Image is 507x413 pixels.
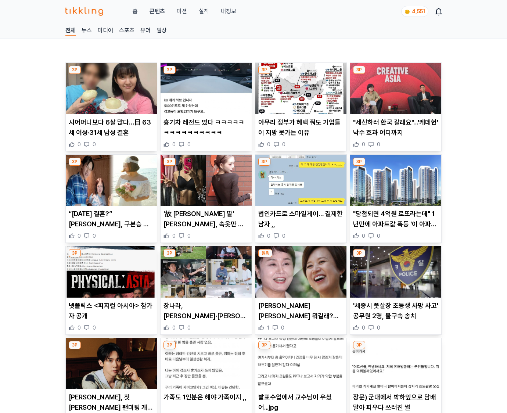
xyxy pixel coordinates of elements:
span: 0 [187,324,191,331]
div: 3P [163,341,176,349]
span: 0 [281,324,284,331]
img: '세종시 풋살장 초등생 사망 사고' 공무원 2명, 불구속 송치 [350,246,441,298]
a: 미디어 [98,26,113,36]
a: 내정보 [221,7,236,16]
span: 0 [377,141,380,148]
a: 실적 [199,7,209,16]
p: '故 [PERSON_NAME] 딸' [PERSON_NAME], 속옷만 입고 뼈말라 몸 자랑…갈비뼈가 훤히 보여 [163,209,249,229]
div: 3P [69,341,81,349]
span: 0 [78,324,81,331]
img: 발표수업에서 교수님이 우셨어...jpg [255,338,346,389]
p: 아무리 정부가 혜택 줘도 기업들이 지방 못가는 이유 [258,117,344,138]
p: [PERSON_NAME] [PERSON_NAME] 뭐길래? [PERSON_NAME] "잘 견디고 있지, 허망해 말고" 의미심장 글 화제 (+투병, 건강, 암) [258,301,344,321]
span: 0 [267,232,270,240]
img: 장나라, 성동일·김희원과 '해외' 떠난다…예능 케미 예고 [161,246,252,298]
span: 0 [187,232,191,240]
div: 3P [258,341,270,349]
span: 0 [172,324,176,331]
div: 3P [69,249,81,257]
span: 0 [93,141,96,148]
span: 0 [267,141,270,148]
div: 3P "당첨되면 4억원 로또라는데" 1년만에 아파트값 폭등 '이 아파트' 전망 "당첨되면 4억원 로또라는데" 1년만에 아파트값 폭등 '이 아파트' 전망 0 0 [350,154,442,243]
div: 3P "세신하러 한국 갈래요"…'케데헌' 낙수 효과 어디까지 "세신하러 한국 갈래요"…'케데헌' 낙수 효과 어디까지 0 0 [350,62,442,151]
div: 3P [353,158,365,166]
img: “10월 7일 결혼?” 김숙, 구본승 결혼설 드디어 입 열었다 [66,155,157,206]
span: 0 [362,324,365,331]
div: 3P [258,66,270,74]
p: 장문) 군대에서 박하잎으로 담배말아 피우다 쓰러진 썰 [353,392,438,413]
p: 장나라, [PERSON_NAME]·[PERSON_NAME]과 '해외' 떠난다…예능 케미 예고 [163,301,249,321]
p: 가족도 1인분은 해야 가족이지 ,, [163,392,249,402]
div: 3P [353,341,365,349]
div: 3P 흉기차 레전드 떴다 ㅋㅋㅋㅋㅋㅋㅋㅋㅋㅋㅋㅋㅋㅋㅋ 흉기차 레전드 떴다 ㅋㅋㅋㅋㅋㅋㅋㅋㅋㅋㅋㅋㅋㅋㅋ 0 0 [160,62,252,151]
span: 0 [172,232,176,240]
button: 미션 [177,7,187,16]
p: “[DATE] 결혼?” [PERSON_NAME], 구본승 결혼설 드디어 입 열었다 [69,209,154,229]
div: 읽음 [258,249,272,257]
span: 1 [267,324,269,331]
span: 0 [282,232,285,240]
a: coin 4,551 [401,6,427,17]
p: "세신하러 한국 갈래요"…'케데헌' 낙수 효과 어디까지 [353,117,438,138]
div: 3P [163,249,176,257]
img: 박미선 병명 뭐길래? 이경실 "잘 견디고 있지, 허망해 말고" 의미심장 글 화제 (+투병, 건강, 암) [255,246,346,298]
a: 뉴스 [82,26,92,36]
p: 시어머니보다 6살 많다…日 63세 여성·31세 남성 결혼 [69,117,154,138]
div: 3P 시어머니보다 6살 많다…日 63세 여성·31세 남성 결혼 시어머니보다 6살 많다…日 63세 여성·31세 남성 결혼 0 0 [65,62,157,151]
img: 흉기차 레전드 떴다 ㅋㅋㅋㅋㅋㅋㅋㅋㅋㅋㅋㅋㅋㅋㅋ [161,63,252,114]
span: 0 [93,324,96,331]
img: 장문) 군대에서 박하잎으로 담배말아 피우다 쓰러진 썰 [350,338,441,389]
div: 3P 넷플릭스 <피지컬 아시아> 참가자 공개 넷플릭스 <피지컬 아시아> 참가자 공개 0 0 [65,246,157,335]
div: 3P [353,249,365,257]
img: 넷플릭스 <피지컬 아시아> 참가자 공개 [66,246,157,298]
p: '세종시 풋살장 초등생 사망 사고' 공무원 2명, 불구속 송치 [353,301,438,321]
a: 홈 [133,7,138,16]
span: 0 [377,324,380,331]
div: 3P [258,158,270,166]
span: 0 [362,141,365,148]
div: 3P [69,158,81,166]
img: 법인카드로 스마일게이… 결제한 남자 ,, [255,155,346,206]
span: 0 [282,141,285,148]
div: 3P [353,66,365,74]
div: 3P '세종시 풋살장 초등생 사망 사고' 공무원 2명, 불구속 송치 '세종시 풋살장 초등생 사망 사고' 공무원 2명, 불구속 송치 0 0 [350,246,442,335]
span: 0 [172,141,176,148]
div: 3P 법인카드로 스마일게이… 결제한 남자 ,, 법인카드로 스마일게이… 결제한 남자 ,, 0 0 [255,154,347,243]
span: 0 [78,232,81,240]
img: 아무리 정부가 혜택 줘도 기업들이 지방 못가는 이유 [255,63,346,114]
div: 3P '故 최진실 딸' 최준희, 속옷만 입고 뼈말라 몸 자랑…갈비뼈가 훤히 보여 '故 [PERSON_NAME] 딸' [PERSON_NAME], 속옷만 입고 뼈말라 몸 자랑…갈... [160,154,252,243]
a: 유머 [140,26,151,36]
p: [PERSON_NAME], 첫 [PERSON_NAME] 팬미팅 개최…글로벌 인기ing [69,392,154,413]
a: 스포츠 [119,26,134,36]
img: 가족도 1인분은 해야 가족이지 ,, [161,338,252,389]
a: 일상 [157,26,167,36]
span: 0 [362,232,365,240]
span: 0 [377,232,380,240]
img: coin [404,9,410,15]
div: 3P “10월 7일 결혼?” 김숙, 구본승 결혼설 드디어 입 열었다 “[DATE] 결혼?” [PERSON_NAME], 구본승 결혼설 드디어 입 열었다 0 0 [65,154,157,243]
img: 유연석, 첫 남미 팬미팅 개최…글로벌 인기ing [66,338,157,389]
p: 흉기차 레전드 떴다 ㅋㅋㅋㅋㅋㅋㅋㅋㅋㅋㅋㅋㅋㅋㅋ [163,117,249,138]
img: 티끌링 [65,7,103,16]
p: 법인카드로 스마일게이… 결제한 남자 ,, [258,209,344,229]
img: "당첨되면 4억원 로또라는데" 1년만에 아파트값 폭등 '이 아파트' 전망 [350,155,441,206]
img: '故 최진실 딸' 최준희, 속옷만 입고 뼈말라 몸 자랑…갈비뼈가 훤히 보여 [161,155,252,206]
p: 발표수업에서 교수님이 우셨어...jpg [258,392,344,413]
p: 넷플릭스 <피지컬 아시아> 참가자 공개 [69,301,154,321]
img: "세신하러 한국 갈래요"…'케데헌' 낙수 효과 어디까지 [350,63,441,114]
img: 시어머니보다 6살 많다…日 63세 여성·31세 남성 결혼 [66,63,157,114]
span: 0 [187,141,191,148]
div: 3P [69,66,81,74]
div: 3P [163,158,176,166]
span: 0 [93,232,96,240]
span: 0 [78,141,81,148]
div: 3P 아무리 정부가 혜택 줘도 기업들이 지방 못가는 이유 아무리 정부가 혜택 줘도 기업들이 지방 못가는 이유 0 0 [255,62,347,151]
span: 4,551 [412,8,425,14]
p: "당첨되면 4억원 로또라는데" 1년만에 아파트값 폭등 '이 아파트' 전망 [353,209,438,229]
div: 3P 장나라, 성동일·김희원과 '해외' 떠난다…예능 케미 예고 장나라, [PERSON_NAME]·[PERSON_NAME]과 '해외' 떠난다…예능 케미 예고 0 0 [160,246,252,335]
div: 3P [163,66,176,74]
a: 콘텐츠 [150,7,165,16]
a: 전체 [65,26,76,36]
div: 읽음 박미선 병명 뭐길래? 이경실 "잘 견디고 있지, 허망해 말고" 의미심장 글 화제 (+투병, 건강, 암) [PERSON_NAME] [PERSON_NAME] 뭐길래? [PE... [255,246,347,335]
